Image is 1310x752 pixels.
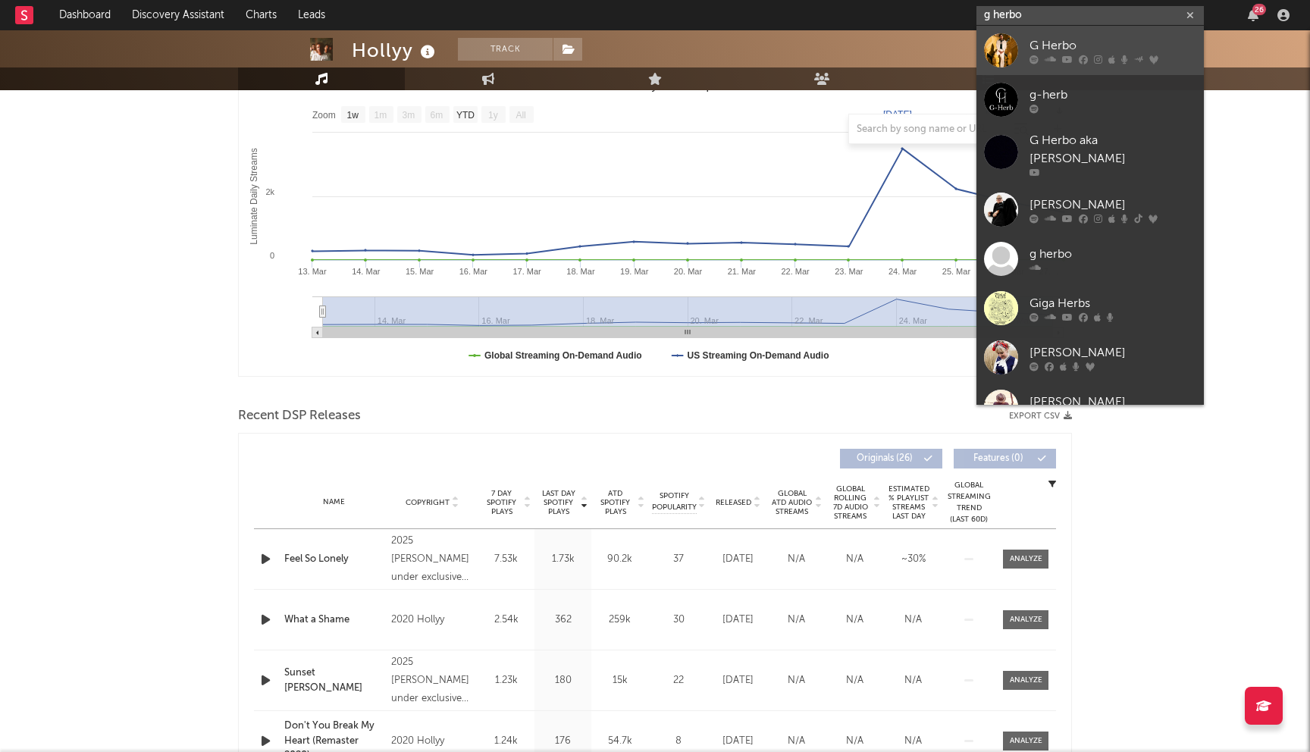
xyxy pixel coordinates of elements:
div: g herbo [1030,245,1196,263]
div: 15k [595,673,644,688]
svg: Luminate Daily Consumption [239,73,1071,376]
button: Features(0) [954,449,1056,468]
div: Global Streaming Trend (Last 60D) [946,480,992,525]
div: Name [284,497,384,508]
div: N/A [771,552,822,567]
text: 2k [265,187,274,196]
span: ATD Spotify Plays [595,489,635,516]
text: 0 [270,251,274,260]
a: [PERSON_NAME] [976,382,1204,431]
div: N/A [829,734,880,749]
div: 2025 [PERSON_NAME] under exclusive license to Easy Does It Distribution [391,532,474,587]
text: 1y [488,110,498,121]
a: [PERSON_NAME] [976,333,1204,382]
text: US Streaming On-Demand Audio [688,350,829,361]
text: 21. Mar [728,267,757,276]
a: G Herbo [976,26,1204,75]
text: Global Streaming On-Demand Audio [484,350,642,361]
div: Hollyy [352,38,439,63]
span: Global Rolling 7D Audio Streams [829,484,871,521]
span: Copyright [406,498,450,507]
text: 18. Mar [566,267,595,276]
div: 8 [652,734,705,749]
div: 2025 [PERSON_NAME] under exclusive license to Easy Does It Records [391,653,474,708]
button: Export CSV [1009,412,1072,421]
text: 22. Mar [781,267,810,276]
div: 259k [595,613,644,628]
text: 23. Mar [835,267,863,276]
div: 37 [652,552,705,567]
div: 7.53k [481,552,531,567]
div: G Herbo aka [PERSON_NAME] [1030,132,1196,168]
div: 1.24k [481,734,531,749]
text: 24. Mar [888,267,917,276]
div: [DATE] [713,673,763,688]
text: 1w [347,110,359,121]
div: [DATE] [713,734,763,749]
div: N/A [771,613,822,628]
div: N/A [888,673,939,688]
text: All [516,110,525,121]
div: 22 [652,673,705,688]
div: 176 [538,734,588,749]
text: [DATE] [883,109,912,120]
div: N/A [888,734,939,749]
text: Zoom [312,110,336,121]
div: 2.54k [481,613,531,628]
div: 26 [1252,4,1266,15]
div: [DATE] [713,613,763,628]
text: 13. Mar [298,267,327,276]
div: N/A [829,552,880,567]
div: Feel So Lonely [284,552,384,567]
div: 2020 Hollyy [391,732,474,750]
text: YTD [456,110,475,121]
div: 54.7k [595,734,644,749]
input: Search for artists [976,6,1204,25]
a: g-herb [976,75,1204,124]
button: Track [458,38,553,61]
text: 1m [375,110,387,121]
text: 15. Mar [406,267,434,276]
span: Spotify Popularity [652,490,697,513]
text: 20. Mar [674,267,703,276]
a: [PERSON_NAME] [976,185,1204,234]
div: G Herbo [1030,36,1196,55]
div: N/A [771,734,822,749]
span: Released [716,498,751,507]
text: 17. Mar [512,267,541,276]
text: → [960,109,969,120]
a: What a Shame [284,613,384,628]
text: 14. Mar [352,267,381,276]
text: 19. Mar [620,267,649,276]
button: 26 [1248,9,1258,21]
a: Sunset [PERSON_NAME] [284,666,384,695]
div: 1.23k [481,673,531,688]
text: 6m [431,110,443,121]
div: [PERSON_NAME] [1030,196,1196,214]
div: g-herb [1030,86,1196,104]
span: Features ( 0 ) [964,454,1033,463]
button: Originals(26) [840,449,942,468]
div: N/A [829,613,880,628]
text: 25. Mar [942,267,971,276]
div: 90.2k [595,552,644,567]
text: 16. Mar [459,267,488,276]
a: Giga Herbs [976,284,1204,333]
span: 7 Day Spotify Plays [481,489,522,516]
div: [DATE] [713,552,763,567]
div: N/A [829,673,880,688]
div: 1.73k [538,552,588,567]
span: Global ATD Audio Streams [771,489,813,516]
text: Luminate Daily Streams [249,148,259,244]
div: 30 [652,613,705,628]
div: N/A [888,613,939,628]
span: Last Day Spotify Plays [538,489,578,516]
div: [PERSON_NAME] [1030,343,1196,362]
span: Estimated % Playlist Streams Last Day [888,484,929,521]
div: N/A [771,673,822,688]
a: G Herbo aka [PERSON_NAME] [976,124,1204,185]
div: 362 [538,613,588,628]
text: 3m [403,110,415,121]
